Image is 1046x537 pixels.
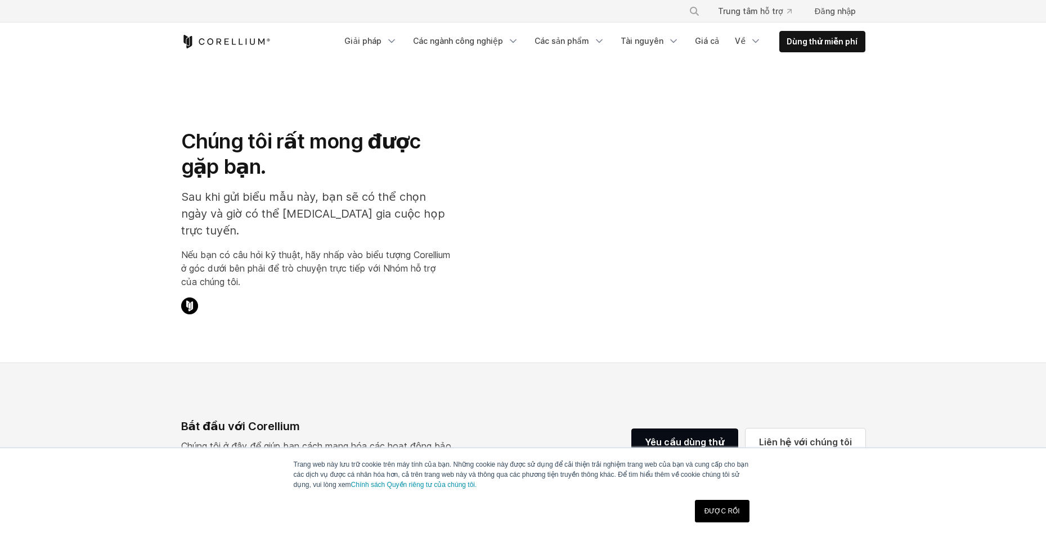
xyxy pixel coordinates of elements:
font: Dùng thử miễn phí [787,37,858,46]
font: Trang web này lưu trữ cookie trên máy tính của bạn. Những cookie này được sử dụng để cải thiện tr... [294,461,749,489]
font: Đăng nhập [814,6,856,16]
font: Các ngành công nghiệp [413,36,503,46]
div: Menu điều hướng [338,31,865,52]
a: ĐƯỢC RỒI [695,500,749,522]
font: Nếu bạn có câu hỏi kỹ thuật, hãy nhấp vào biểu tượng Corellium ở góc dưới bên phải để trò chuyện ... [181,249,450,287]
a: Liên hệ với chúng tôi [746,428,865,455]
font: ĐƯỢC RỒI [704,507,740,515]
font: Các sản phẩm [535,36,589,46]
font: Chúng tôi ở đây để giúp bạn cách mạng hóa các hoạt động bảo mật và phát triển bằng công nghệ tiên... [181,440,451,465]
font: Về [735,36,746,46]
font: Chúng tôi rất mong được gặp bạn. [181,129,421,179]
font: Giải pháp [344,36,381,46]
font: Trung tâm hỗ trợ [718,6,783,16]
div: Menu điều hướng [675,1,865,21]
a: Trang chủ Corellium [181,35,271,48]
font: Sau khi gửi biểu mẫu này, bạn sẽ có thể chọn ngày và giờ có thể [MEDICAL_DATA] gia cuộc họp trực ... [181,190,445,237]
img: Biểu tượng trò chuyện Corellium [181,297,198,314]
button: Tìm kiếm [684,1,704,21]
a: Yêu cầu dùng thử [631,428,738,455]
font: Tài nguyên [621,36,663,46]
font: Yêu cầu dùng thử [645,436,724,448]
font: Liên hệ với chúng tôi [759,436,852,448]
font: Giá cả [695,36,720,46]
font: Bắt đầu với Corellium [181,419,300,433]
a: Chính sách Quyền riêng tư của chúng tôi. [351,481,477,489]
